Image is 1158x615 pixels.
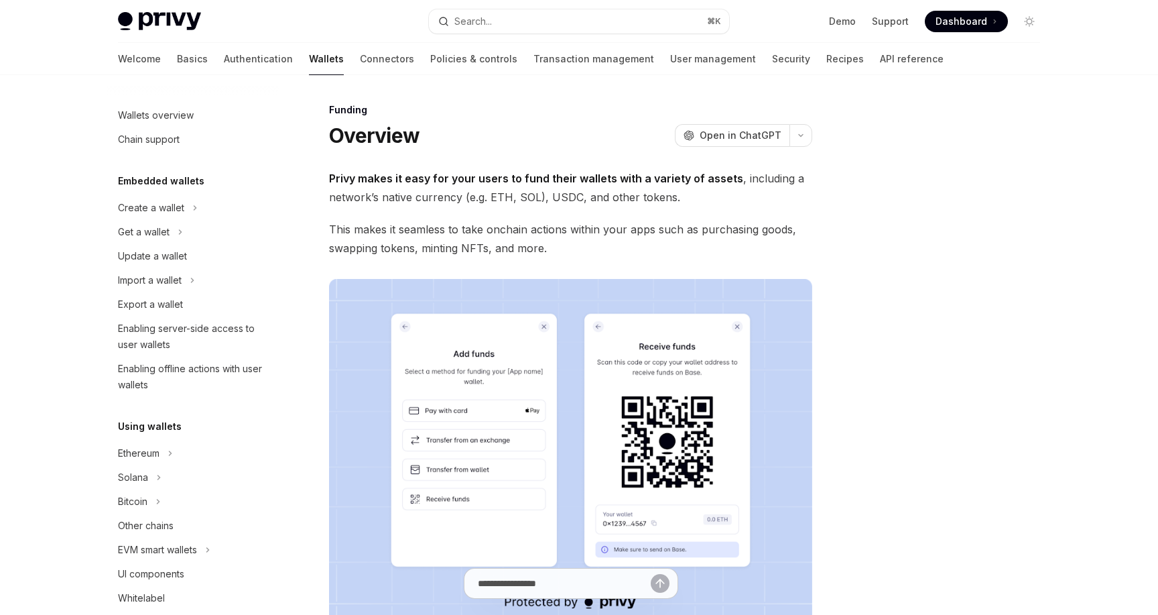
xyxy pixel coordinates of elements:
[872,15,909,28] a: Support
[829,15,856,28] a: Demo
[936,15,987,28] span: Dashboard
[118,12,201,31] img: light logo
[329,169,812,207] span: , including a network’s native currency (e.g. ETH, SOL), USDC, and other tokens.
[118,43,161,75] a: Welcome
[118,272,182,288] div: Import a wallet
[107,538,279,562] button: Toggle EVM smart wallets section
[118,418,182,435] h5: Using wallets
[707,16,721,27] span: ⌘ K
[309,43,344,75] a: Wallets
[675,124,789,147] button: Open in ChatGPT
[107,514,279,538] a: Other chains
[107,196,279,220] button: Toggle Create a wallet section
[880,43,944,75] a: API reference
[329,123,420,148] h1: Overview
[107,562,279,586] a: UI components
[107,103,279,127] a: Wallets overview
[329,220,812,258] span: This makes it seamless to take onchain actions within your apps such as purchasing goods, swappin...
[177,43,208,75] a: Basics
[107,465,279,490] button: Toggle Solana section
[651,574,669,593] button: Send message
[118,445,159,461] div: Ethereum
[107,220,279,244] button: Toggle Get a wallet section
[118,131,180,148] div: Chain support
[118,107,194,123] div: Wallets overview
[533,43,654,75] a: Transaction management
[430,43,517,75] a: Policies & controls
[118,296,183,313] div: Export a wallet
[107,586,279,610] a: Whitelabel
[107,357,279,397] a: Enabling offline actions with user wallets
[360,43,414,75] a: Connectors
[107,441,279,465] button: Toggle Ethereum section
[118,361,271,393] div: Enabling offline actions with user wallets
[454,13,492,30] div: Search...
[107,127,279,152] a: Chain support
[118,494,147,510] div: Bitcoin
[429,9,729,34] button: Open search
[1019,11,1040,32] button: Toggle dark mode
[478,569,651,598] input: Ask a question...
[107,292,279,317] a: Export a wallet
[118,248,187,264] div: Update a wallet
[925,11,1008,32] a: Dashboard
[329,172,743,185] strong: Privy makes it easy for your users to fund their wallets with a variety of assets
[107,268,279,292] button: Toggle Import a wallet section
[107,490,279,514] button: Toggle Bitcoin section
[224,43,293,75] a: Authentication
[826,43,864,75] a: Recipes
[670,43,756,75] a: User management
[118,173,204,189] h5: Embedded wallets
[118,321,271,353] div: Enabling server-side access to user wallets
[118,200,184,216] div: Create a wallet
[118,566,184,582] div: UI components
[772,43,810,75] a: Security
[107,244,279,268] a: Update a wallet
[118,542,197,558] div: EVM smart wallets
[700,129,781,142] span: Open in ChatGPT
[118,224,170,240] div: Get a wallet
[118,469,148,486] div: Solana
[118,518,174,534] div: Other chains
[118,590,165,606] div: Whitelabel
[329,103,812,117] div: Funding
[107,317,279,357] a: Enabling server-side access to user wallets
